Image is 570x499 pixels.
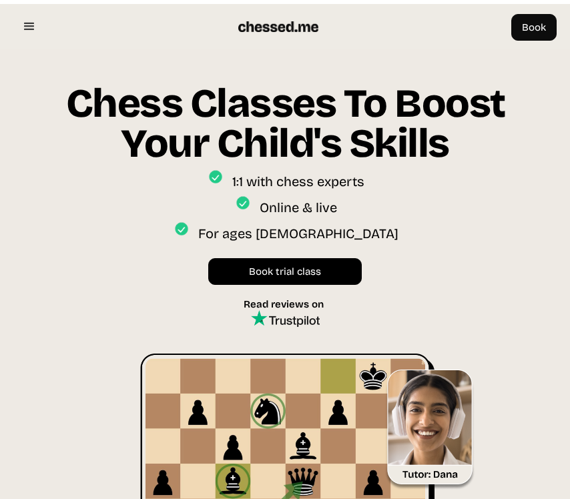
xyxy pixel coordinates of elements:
[244,294,327,323] a: Read reviews on
[244,294,327,306] div: Read reviews on
[208,254,362,281] a: Book trial class
[198,215,398,241] div: For ages [DEMOGRAPHIC_DATA]
[260,189,337,215] div: Online & live
[13,7,45,39] div: menu
[47,79,523,163] h1: Chess Classes To Boost Your Child's Skills
[232,163,364,189] div: 1:1 with chess experts
[511,10,557,37] a: Book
